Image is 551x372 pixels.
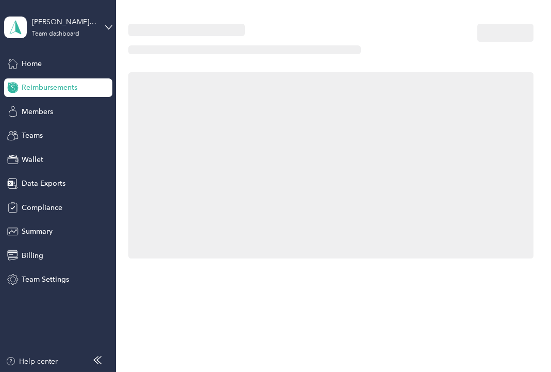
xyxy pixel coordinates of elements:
[22,178,66,189] span: Data Exports
[32,31,79,37] div: Team dashboard
[22,82,78,93] span: Reimbursements
[22,106,54,117] span: Members
[22,58,42,69] span: Home
[22,202,63,213] span: Compliance
[6,356,58,367] button: Help center
[22,250,44,261] span: Billing
[22,226,53,237] span: Summary
[22,154,44,165] span: Wallet
[493,314,551,372] iframe: Everlance-gr Chat Button Frame
[32,17,96,27] div: [PERSON_NAME] Distributors
[22,130,43,141] span: Teams
[22,274,70,285] span: Team Settings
